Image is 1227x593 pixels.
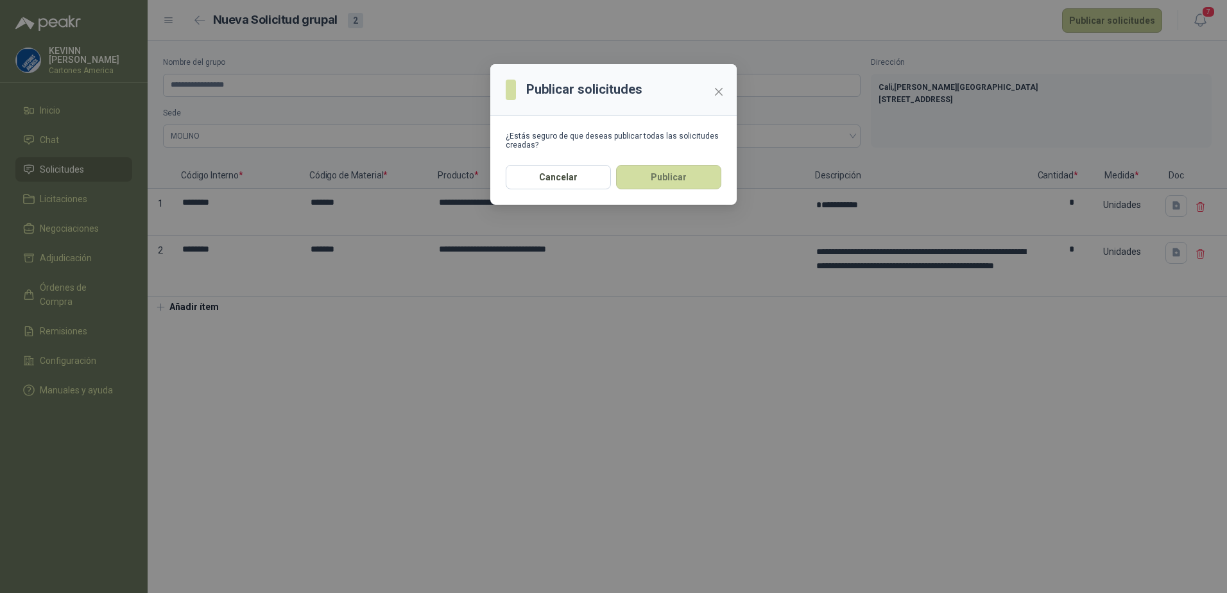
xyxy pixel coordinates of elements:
h3: Publicar solicitudes [526,80,642,99]
button: Close [708,82,729,102]
button: Publicar [616,165,721,189]
button: Cancelar [506,165,611,189]
span: close [714,87,724,97]
div: ¿Estás seguro de que deseas publicar todas las solicitudes creadas? [506,132,721,150]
